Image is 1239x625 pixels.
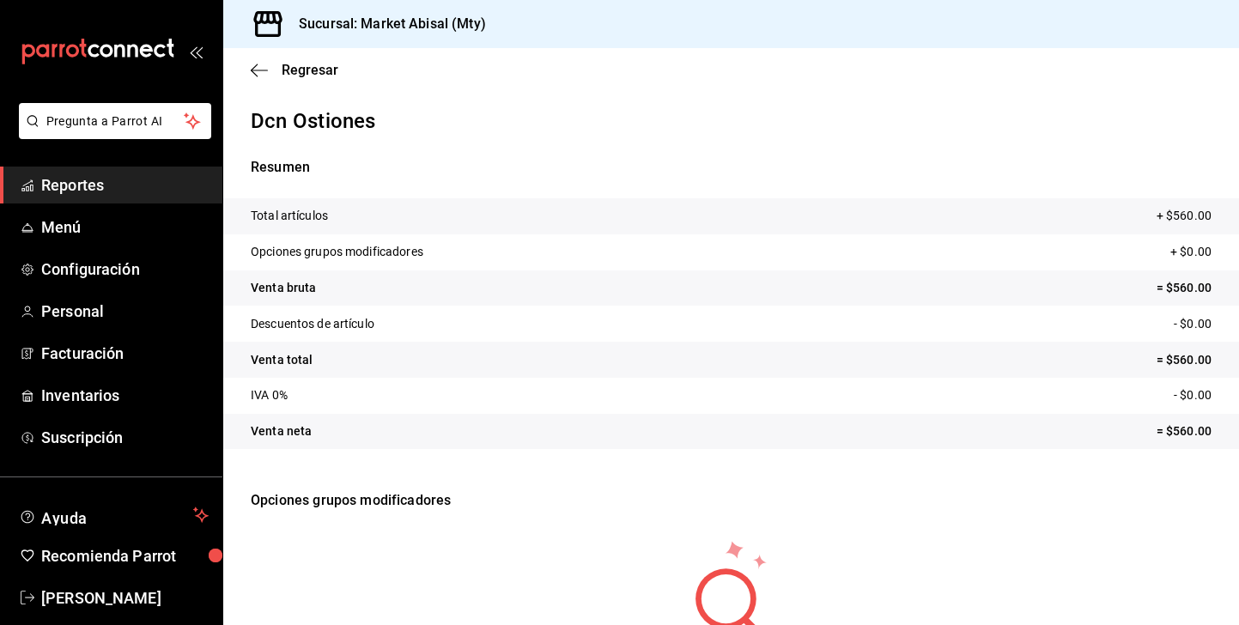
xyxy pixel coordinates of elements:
[46,112,185,130] span: Pregunta a Parrot AI
[1170,243,1212,261] p: + $0.00
[41,300,209,323] span: Personal
[41,342,209,365] span: Facturación
[251,157,1212,178] p: Resumen
[1157,351,1212,369] p: = $560.00
[1174,315,1212,333] p: - $0.00
[1157,207,1212,225] p: + $560.00
[41,426,209,449] span: Suscripción
[251,106,1212,137] p: Dcn Ostiones
[251,62,338,78] button: Regresar
[251,279,316,297] p: Venta bruta
[41,173,209,197] span: Reportes
[1157,279,1212,297] p: = $560.00
[19,103,211,139] button: Pregunta a Parrot AI
[41,586,209,610] span: [PERSON_NAME]
[251,386,288,404] p: IVA 0%
[41,384,209,407] span: Inventarios
[41,505,186,525] span: Ayuda
[1157,422,1212,440] p: = $560.00
[1174,386,1212,404] p: - $0.00
[41,258,209,281] span: Configuración
[285,14,486,34] h3: Sucursal: Market Abisal (Mty)
[251,351,313,369] p: Venta total
[251,207,328,225] p: Total artículos
[41,544,209,567] span: Recomienda Parrot
[251,315,374,333] p: Descuentos de artículo
[189,45,203,58] button: open_drawer_menu
[12,124,211,143] a: Pregunta a Parrot AI
[282,62,338,78] span: Regresar
[251,243,423,261] p: Opciones grupos modificadores
[251,470,1212,531] p: Opciones grupos modificadores
[41,215,209,239] span: Menú
[251,422,312,440] p: Venta neta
